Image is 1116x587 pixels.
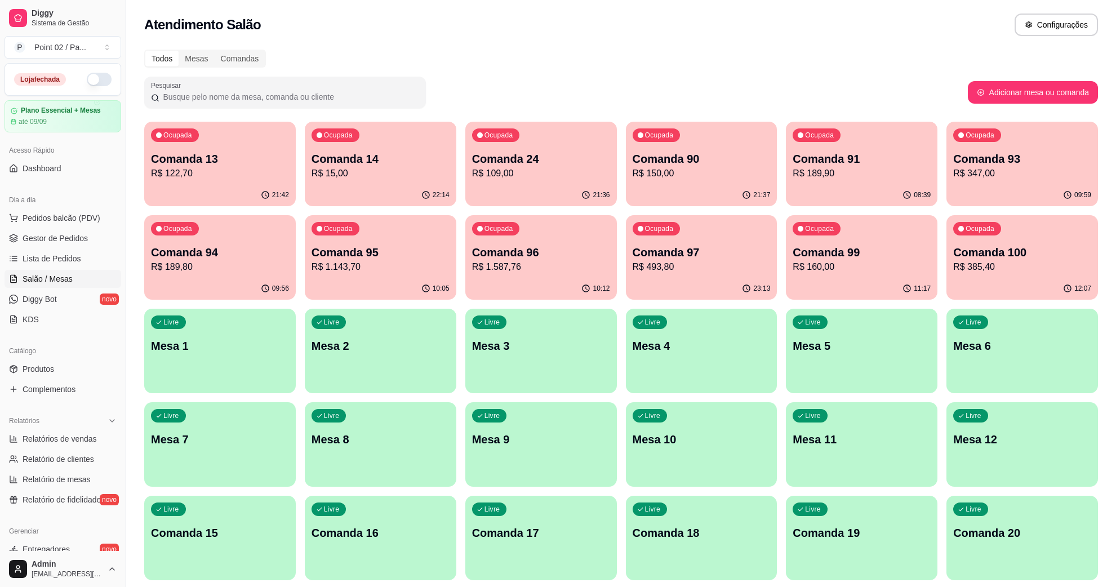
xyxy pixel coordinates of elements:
[32,19,117,28] span: Sistema de Gestão
[151,244,289,260] p: Comanda 94
[9,416,39,425] span: Relatórios
[645,224,674,233] p: Ocupada
[805,505,821,514] p: Livre
[324,131,353,140] p: Ocupada
[465,215,617,300] button: OcupadaComanda 96R$ 1.587,7610:12
[21,106,101,115] article: Plano Essencial + Mesas
[163,505,179,514] p: Livre
[23,163,61,174] span: Dashboard
[23,293,57,305] span: Diggy Bot
[1074,284,1091,293] p: 12:07
[23,253,81,264] span: Lista de Pedidos
[5,209,121,227] button: Pedidos balcão (PDV)
[324,318,340,327] p: Livre
[5,36,121,59] button: Select a team
[645,318,661,327] p: Livre
[793,244,931,260] p: Comanda 99
[5,270,121,288] a: Salão / Mesas
[32,570,103,579] span: [EMAIL_ADDRESS][DOMAIN_NAME]
[144,496,296,580] button: LivreComanda 15
[144,16,261,34] h2: Atendimento Salão
[151,167,289,180] p: R$ 122,70
[753,190,770,199] p: 21:37
[626,122,777,206] button: OcupadaComanda 90R$ 150,0021:37
[946,215,1098,300] button: OcupadaComanda 100R$ 385,4012:07
[633,432,771,447] p: Mesa 10
[793,151,931,167] p: Comanda 91
[14,42,25,53] span: P
[953,260,1091,274] p: R$ 385,40
[215,51,265,66] div: Comandas
[312,244,450,260] p: Comanda 95
[5,380,121,398] a: Complementos
[312,525,450,541] p: Comanda 16
[179,51,214,66] div: Mesas
[1074,190,1091,199] p: 09:59
[312,167,450,180] p: R$ 15,00
[312,338,450,354] p: Mesa 2
[5,310,121,328] a: KDS
[23,384,75,395] span: Complementos
[163,411,179,420] p: Livre
[793,338,931,354] p: Mesa 5
[5,555,121,582] button: Admin[EMAIL_ADDRESS][DOMAIN_NAME]
[633,151,771,167] p: Comanda 90
[484,505,500,514] p: Livre
[914,190,931,199] p: 08:39
[953,151,1091,167] p: Comanda 93
[163,318,179,327] p: Livre
[593,284,610,293] p: 10:12
[5,5,121,32] a: DiggySistema de Gestão
[645,505,661,514] p: Livre
[151,151,289,167] p: Comanda 13
[151,260,289,274] p: R$ 189,80
[23,494,101,505] span: Relatório de fidelidade
[793,167,931,180] p: R$ 189,90
[793,260,931,274] p: R$ 160,00
[953,244,1091,260] p: Comanda 100
[946,402,1098,487] button: LivreMesa 12
[472,151,610,167] p: Comanda 24
[159,91,419,103] input: Pesquisar
[626,496,777,580] button: LivreComanda 18
[5,100,121,132] a: Plano Essencial + Mesasaté 09/09
[953,167,1091,180] p: R$ 347,00
[163,224,192,233] p: Ocupada
[23,363,54,375] span: Produtos
[5,229,121,247] a: Gestor de Pedidos
[633,525,771,541] p: Comanda 18
[465,496,617,580] button: LivreComanda 17
[324,224,353,233] p: Ocupada
[5,290,121,308] a: Diggy Botnovo
[953,525,1091,541] p: Comanda 20
[5,491,121,509] a: Relatório de fidelidadenovo
[472,167,610,180] p: R$ 109,00
[5,141,121,159] div: Acesso Rápido
[23,474,91,485] span: Relatório de mesas
[633,338,771,354] p: Mesa 4
[324,505,340,514] p: Livre
[472,525,610,541] p: Comanda 17
[272,284,289,293] p: 09:56
[633,260,771,274] p: R$ 493,80
[151,432,289,447] p: Mesa 7
[786,496,937,580] button: LivreComanda 19
[953,338,1091,354] p: Mesa 6
[786,122,937,206] button: OcupadaComanda 91R$ 189,9008:39
[23,273,73,284] span: Salão / Mesas
[272,190,289,199] p: 21:42
[966,131,994,140] p: Ocupada
[1015,14,1098,36] button: Configurações
[786,402,937,487] button: LivreMesa 11
[5,159,121,177] a: Dashboard
[23,453,94,465] span: Relatório de clientes
[645,131,674,140] p: Ocupada
[5,360,121,378] a: Produtos
[805,411,821,420] p: Livre
[793,432,931,447] p: Mesa 11
[465,122,617,206] button: OcupadaComanda 24R$ 109,0021:36
[786,215,937,300] button: OcupadaComanda 99R$ 160,0011:17
[966,411,981,420] p: Livre
[5,470,121,488] a: Relatório de mesas
[145,51,179,66] div: Todos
